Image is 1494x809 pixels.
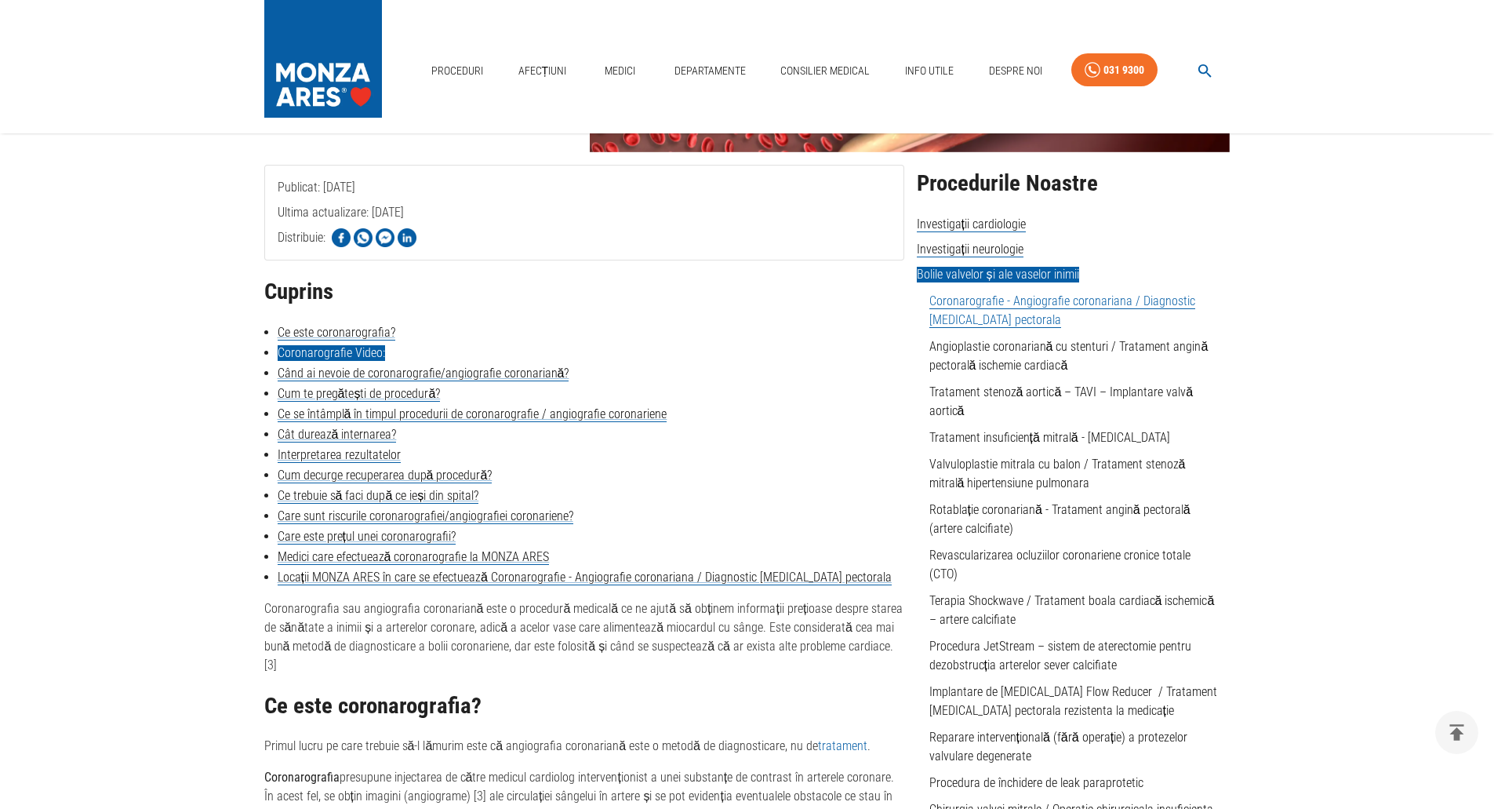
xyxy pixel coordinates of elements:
[929,457,1186,490] a: Valvuloplastie mitrala cu balon / Tratament stenoză mitrală hipertensiune pulmonara
[278,529,456,545] a: Care este prețul unei coronarografii?
[929,730,1188,763] a: Reparare intervențională (fără operație) a protezelor valvulare degenerate
[278,325,395,341] a: Ce este coronarografia?
[264,279,904,304] h2: Cuprins
[899,55,960,87] a: Info Utile
[929,430,1170,445] a: Tratament insuficiență mitrală - [MEDICAL_DATA]
[929,502,1190,536] a: Rotablație coronariană - Tratament angină pectorală (artere calcifiate)
[929,548,1190,581] a: Revascularizarea ocluziilor coronariene cronice totale (CTO)
[983,55,1049,87] a: Despre Noi
[929,593,1215,627] a: Terapia Shockwave / Tratament boala cardiacă ischemică – artere calcifiate
[512,55,573,87] a: Afecțiuni
[354,228,373,247] img: Share on WhatsApp
[332,228,351,247] img: Share on Facebook
[668,55,752,87] a: Departamente
[278,488,479,504] a: Ce trebuie să faci după ce ieși din spital?
[278,406,667,422] a: Ce se întâmplă în timpul procedurii de coronarografie / angiografie coronariene
[264,737,904,756] p: Primul lucru pe care trebuie să-l lămurim este că angiografia coronariană este o metodă de diagno...
[278,180,355,257] span: Publicat: [DATE]
[278,427,397,443] a: Cât durează internarea?
[278,345,385,361] a: Coronarografie Video:
[278,386,441,402] a: Cum te pregătești de procedură?
[929,775,1143,790] a: Procedura de închidere de leak paraprotetic
[1103,60,1144,80] div: 031 9300
[264,694,904,719] h2: Ce este coronarografia?
[425,55,489,87] a: Proceduri
[1435,711,1478,754] button: delete
[278,508,573,524] a: Care sunt riscurile coronarografiei/angiografiei coronariene?
[264,770,340,785] strong: Coronarografia
[818,738,867,753] a: tratament
[917,242,1023,257] span: Investigații neurologie
[929,293,1195,328] a: Coronarografie - Angiografie coronariana / Diagnostic [MEDICAL_DATA] pectorala
[278,447,401,463] a: Interpretarea rezultatelor
[929,639,1191,672] a: Procedura JetStream – sistem de aterectomie pentru dezobstrucția arterelor sever calcifiate
[929,384,1194,418] a: Tratament stenoză aortică – TAVI – Implantare valvă aortică
[929,339,1209,373] a: Angioplastie coronariană cu stenturi / Tratament angină pectorală ischemie cardiacă
[264,599,904,675] p: Coronarografia sau angiografia coronariană este o procedură medicală ce ne ajută să obținem infor...
[278,205,404,282] span: Ultima actualizare: [DATE]
[917,171,1230,196] h2: Procedurile Noastre
[774,55,876,87] a: Consilier Medical
[595,55,645,87] a: Medici
[278,549,550,565] a: Medici care efectuează coronarografie la MONZA ARES
[278,366,569,381] a: Când ai nevoie de coronarografie/angiografie coronariană?
[917,217,1026,232] span: Investigații cardiologie
[278,570,892,585] a: Locații MONZA ARES în care se efectuează Coronarografie - Angiografie coronariana / Diagnostic [M...
[917,267,1079,282] span: Bolile valvelor și ale vaselor inimii
[398,228,416,247] img: Share on LinkedIn
[1071,53,1158,87] a: 031 9300
[278,228,325,247] p: Distribuie:
[278,468,493,483] a: Cum decurge recuperarea după procedură?
[376,228,394,247] img: Share on Facebook Messenger
[929,684,1217,718] a: Implantare de [MEDICAL_DATA] Flow Reducer / Tratament [MEDICAL_DATA] pectorala rezistenta la medi...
